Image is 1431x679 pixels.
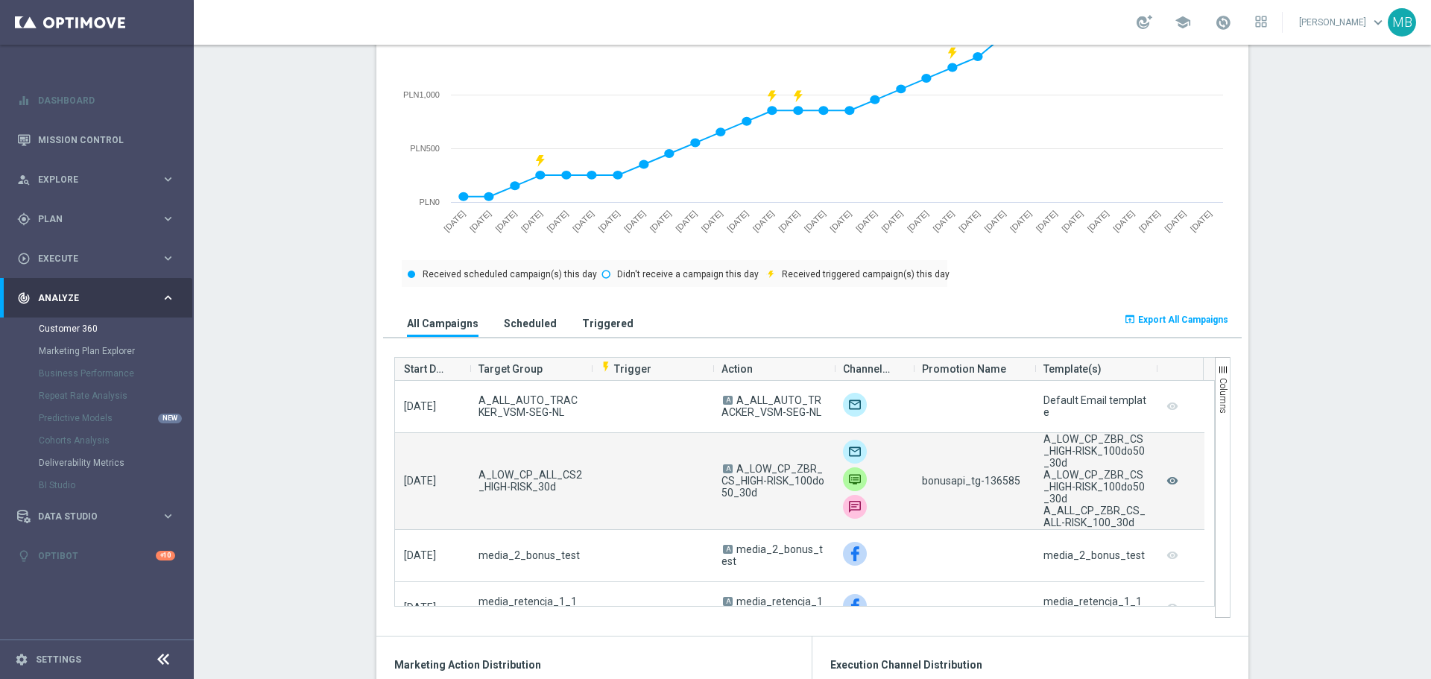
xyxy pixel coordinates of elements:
[17,173,161,186] div: Explore
[16,550,176,562] button: lightbulb Optibot +10
[161,172,175,186] i: keyboard_arrow_right
[721,394,821,418] span: A_ALL_AUTO_TRACKER_VSM-SEG-NL
[1388,8,1416,37] div: MB
[17,291,161,305] div: Analyze
[16,134,176,146] button: Mission Control
[1043,394,1147,418] div: Default Email template
[404,354,449,384] span: Start Date
[38,175,161,184] span: Explore
[582,317,634,330] h3: Triggered
[16,95,176,107] button: equalizer Dashboard
[1043,354,1102,384] span: Template(s)
[17,94,31,107] i: equalizer
[1043,596,1147,619] div: media_retencja_1_14
[1218,378,1228,414] span: Columns
[442,209,467,233] text: [DATE]
[39,323,155,335] a: Customer 360
[17,252,31,265] i: play_circle_outline
[17,291,31,305] i: track_changes
[571,209,596,233] text: [DATE]
[158,414,182,423] div: NEW
[1370,14,1386,31] span: keyboard_arrow_down
[1163,209,1187,233] text: [DATE]
[478,469,582,493] span: A_LOW_CP_ALL_CS2_HIGH-RISK_30d
[843,495,867,519] div: SMS
[38,254,161,263] span: Execute
[161,251,175,265] i: keyboard_arrow_right
[478,354,543,384] span: Target Group
[600,363,651,375] span: Trigger
[15,653,28,666] i: settings
[16,253,176,265] div: play_circle_outline Execute keyboard_arrow_right
[16,292,176,304] button: track_changes Analyze keyboard_arrow_right
[1122,309,1231,330] button: open_in_browser Export All Campaigns
[500,309,560,337] button: Scheduled
[721,543,823,567] span: media_2_bonus_test
[1043,433,1147,469] div: A_LOW_CP_ZBR_CS_HIGH-RISK_100do50_30d
[407,317,478,330] h3: All Campaigns
[39,452,192,474] div: Deliverability Metrics
[17,173,31,186] i: person_search
[931,209,955,233] text: [DATE]
[161,212,175,226] i: keyboard_arrow_right
[578,309,637,337] button: Triggered
[410,144,440,153] text: PLN500
[803,209,827,233] text: [DATE]
[843,440,867,464] img: Optimail
[519,209,544,233] text: [DATE]
[423,269,597,280] text: Received scheduled campaign(s) this day
[777,209,801,233] text: [DATE]
[843,542,867,566] div: Facebook Custom Audience
[721,596,823,619] span: media_retencja_1_14
[478,549,580,561] span: media_2_bonus_test
[600,361,612,373] i: flash_on
[161,291,175,305] i: keyboard_arrow_right
[403,309,482,337] button: All Campaigns
[394,658,794,672] h3: Marketing Action Distribution
[854,209,879,233] text: [DATE]
[16,511,176,522] button: Data Studio keyboard_arrow_right
[1165,471,1180,490] i: remove_red_eye
[723,597,733,606] span: A
[596,209,621,233] text: [DATE]
[843,467,867,491] img: Private message
[922,475,1020,487] span: bonusapi_tg-136585
[38,215,161,224] span: Plan
[17,549,31,563] i: lightbulb
[16,213,176,225] button: gps_fixed Plan keyboard_arrow_right
[38,536,156,575] a: Optibot
[404,601,436,613] span: [DATE]
[39,457,155,469] a: Deliverability Metrics
[1043,549,1145,561] div: media_2_bonus_test
[721,463,824,499] span: A_LOW_CP_ZBR_CS_HIGH-RISK_100do50_30d
[38,80,175,120] a: Dashboard
[617,269,759,280] text: Didn't receive a campaign this day
[843,594,867,618] div: Facebook Custom Audience
[830,658,1231,672] h3: Execution Channel Distribution
[721,354,753,384] span: Action
[493,209,518,233] text: [DATE]
[723,545,733,554] span: A
[17,80,175,120] div: Dashboard
[419,198,440,206] text: PLN0
[17,120,175,160] div: Mission Control
[843,393,867,417] div: Target group only
[39,318,192,340] div: Customer 360
[843,354,892,384] span: Channel(s)
[404,475,436,487] span: [DATE]
[723,396,733,405] span: A
[478,596,582,619] span: media_retencja_1_14
[156,551,175,560] div: +10
[622,209,647,233] text: [DATE]
[957,209,982,233] text: [DATE]
[16,174,176,186] button: person_search Explore keyboard_arrow_right
[17,536,175,575] div: Optibot
[39,362,192,385] div: Business Performance
[1060,209,1084,233] text: [DATE]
